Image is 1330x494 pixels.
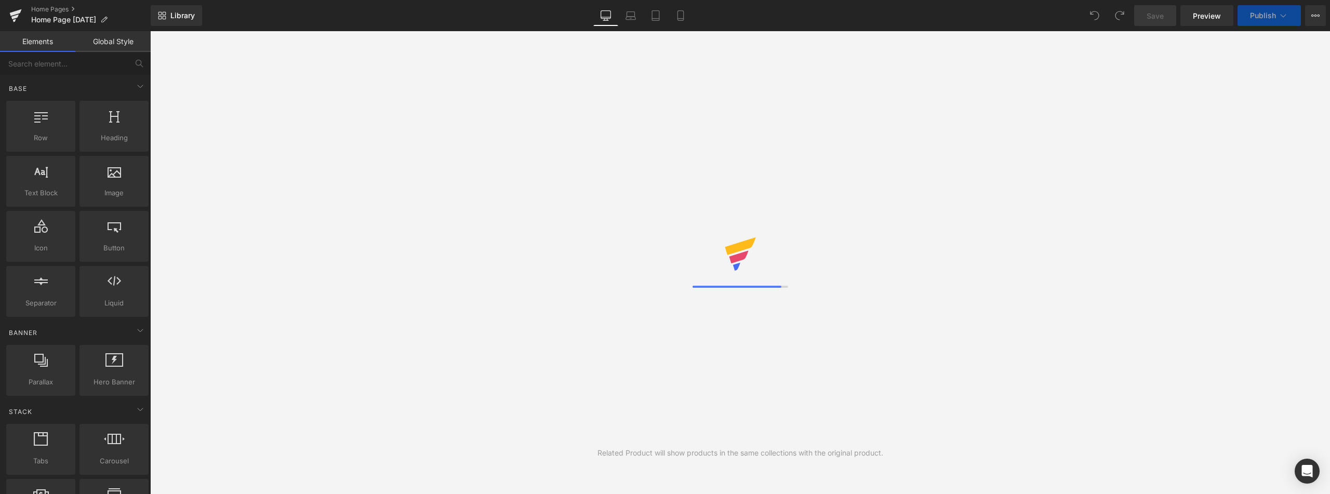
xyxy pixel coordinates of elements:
[75,31,151,52] a: Global Style
[83,243,145,253] span: Button
[83,132,145,143] span: Heading
[83,298,145,309] span: Liquid
[9,243,72,253] span: Icon
[9,188,72,198] span: Text Block
[8,328,38,338] span: Banner
[1084,5,1105,26] button: Undo
[1109,5,1130,26] button: Redo
[8,84,28,94] span: Base
[1147,10,1164,21] span: Save
[618,5,643,26] a: Laptop
[9,456,72,466] span: Tabs
[1193,10,1221,21] span: Preview
[593,5,618,26] a: Desktop
[1250,11,1276,20] span: Publish
[31,5,151,14] a: Home Pages
[31,16,96,24] span: Home Page [DATE]
[597,447,883,459] div: Related Product will show products in the same collections with the original product.
[83,188,145,198] span: Image
[1295,459,1320,484] div: Open Intercom Messenger
[9,132,72,143] span: Row
[151,5,202,26] a: New Library
[170,11,195,20] span: Library
[83,456,145,466] span: Carousel
[1305,5,1326,26] button: More
[1238,5,1301,26] button: Publish
[1180,5,1233,26] a: Preview
[9,377,72,388] span: Parallax
[668,5,693,26] a: Mobile
[83,377,145,388] span: Hero Banner
[8,407,33,417] span: Stack
[9,298,72,309] span: Separator
[643,5,668,26] a: Tablet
